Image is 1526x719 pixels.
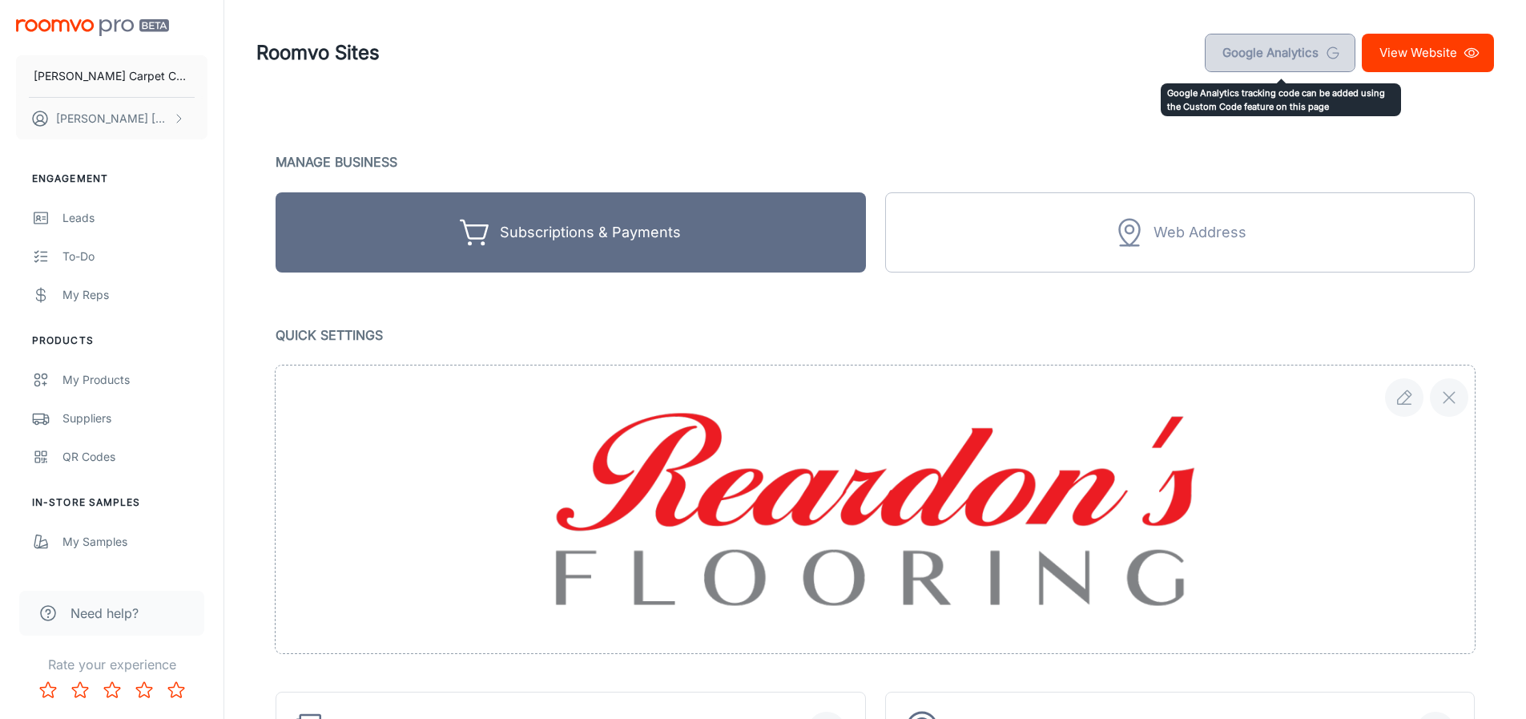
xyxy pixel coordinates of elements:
button: [PERSON_NAME] Carpet Company [16,55,207,97]
button: [PERSON_NAME] [PERSON_NAME] [16,98,207,139]
div: Leads [62,209,207,227]
button: Web Address [885,192,1476,273]
div: My Products [62,371,207,389]
img: Roomvo PRO Beta [16,19,169,36]
div: My Stores [62,572,207,589]
div: To-do [62,248,207,265]
img: file preview [497,372,1252,647]
div: My Reps [62,286,207,304]
a: View Website [1362,34,1494,72]
button: Rate 3 star [96,674,128,706]
div: Web Address [1154,220,1246,245]
p: Manage Business [276,151,1475,173]
div: Suppliers [62,410,207,427]
div: QR Codes [62,448,207,466]
p: [PERSON_NAME] [PERSON_NAME] [56,110,169,127]
p: Rate your experience [13,655,211,674]
p: Quick Settings [276,324,1475,346]
button: Subscriptions & Payments [276,192,866,273]
h1: Roomvo Sites [256,38,380,67]
button: Rate 2 star [64,674,96,706]
button: Rate 4 star [128,674,160,706]
div: Unlock with subscription [885,192,1476,273]
p: [PERSON_NAME] Carpet Company [34,67,190,85]
button: Rate 5 star [160,674,192,706]
div: My Samples [62,533,207,551]
span: Need help? [70,604,139,623]
a: Google Analytics tracking code can be added using the Custom Code feature on this page [1205,34,1355,72]
div: Subscriptions & Payments [500,220,681,245]
div: Google Analytics tracking code can be added using the Custom Code feature on this page [1161,83,1401,116]
button: Rate 1 star [32,674,64,706]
